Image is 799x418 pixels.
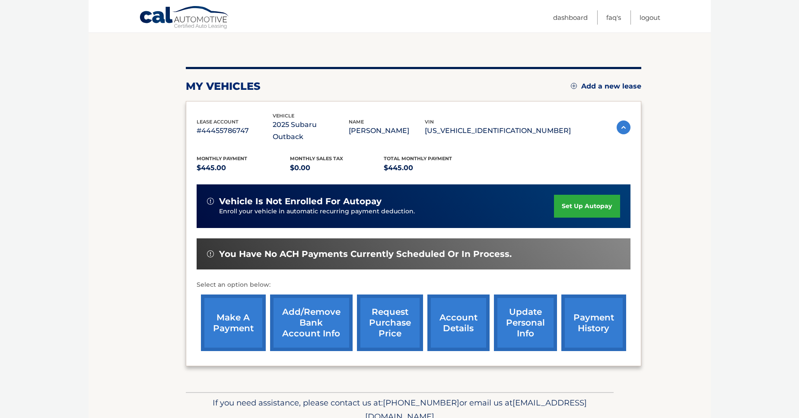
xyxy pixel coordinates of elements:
span: vin [425,119,434,125]
a: Logout [640,10,660,25]
span: Monthly sales Tax [290,155,343,161]
a: request purchase price [357,294,423,351]
p: 2025 Subaru Outback [273,119,349,143]
span: vehicle is not enrolled for autopay [219,196,382,207]
a: payment history [561,294,626,351]
a: Add/Remove bank account info [270,294,353,351]
img: accordion-active.svg [617,120,630,134]
p: [PERSON_NAME] [349,125,425,137]
a: update personal info [494,294,557,351]
img: alert-white.svg [207,250,214,257]
span: Total Monthly Payment [384,155,452,161]
span: [PHONE_NUMBER] [383,398,459,408]
img: add.svg [571,83,577,89]
p: #44455786747 [197,125,273,137]
a: Add a new lease [571,82,641,91]
span: You have no ACH payments currently scheduled or in process. [219,249,512,260]
img: alert-white.svg [207,198,214,205]
span: vehicle [273,113,294,119]
a: Cal Automotive [139,6,230,31]
p: [US_VEHICLE_IDENTIFICATION_NUMBER] [425,125,571,137]
p: Select an option below: [197,280,630,290]
a: set up autopay [554,195,620,218]
a: account details [427,294,490,351]
p: $0.00 [290,162,384,174]
h2: my vehicles [186,80,261,93]
p: $445.00 [384,162,477,174]
a: FAQ's [606,10,621,25]
a: Dashboard [553,10,588,25]
span: name [349,119,364,125]
p: Enroll your vehicle in automatic recurring payment deduction. [219,207,554,216]
a: make a payment [201,294,266,351]
p: $445.00 [197,162,290,174]
span: Monthly Payment [197,155,247,161]
span: lease account [197,119,239,125]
